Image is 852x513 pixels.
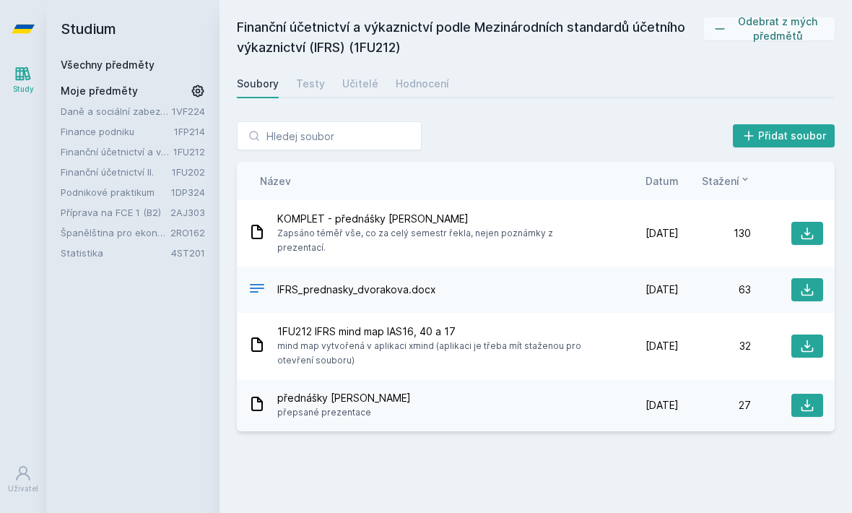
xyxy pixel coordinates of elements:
[173,146,205,158] a: 1FU212
[172,166,205,178] a: 1FU202
[296,69,325,98] a: Testy
[61,59,155,71] a: Všechny předměty
[172,105,205,117] a: 1VF224
[679,398,751,413] div: 27
[61,225,170,240] a: Španělština pro ekonomy - základní úroveň 2 (A1)
[342,77,378,91] div: Učitelé
[8,483,38,494] div: Uživatel
[248,280,266,301] div: DOCX
[61,185,171,199] a: Podnikové praktikum
[679,226,751,241] div: 130
[3,58,43,102] a: Study
[645,226,679,241] span: [DATE]
[342,69,378,98] a: Učitelé
[645,283,679,297] span: [DATE]
[170,227,205,238] a: 2RO162
[237,17,704,58] h2: Finanční účetnictví a výkaznictví podle Mezinárodních standardů účetního výkaznictví (IFRS) (1FU212)
[3,457,43,501] a: Uživatel
[645,398,679,413] span: [DATE]
[704,17,835,40] button: Odebrat z mých předmětů
[260,173,291,189] button: Název
[733,124,835,147] button: Přidat soubor
[277,339,601,368] span: mind map vytvořená v aplikaci xmind (aplikaci je třeba mít staženou pro otevření souboru)
[237,121,422,150] input: Hledej soubor
[277,391,411,405] span: přednášky [PERSON_NAME]
[61,246,171,260] a: Statistika
[170,207,205,218] a: 2AJ303
[61,84,138,98] span: Moje předměty
[702,173,739,189] span: Stažení
[679,339,751,353] div: 32
[645,339,679,353] span: [DATE]
[277,226,601,255] span: Zapsáno téměř vše, co za celý semestr řekla, nejen poznámky z prezentací.
[61,104,172,118] a: Daně a sociální zabezpečení
[61,165,172,179] a: Finanční účetnictví II.
[396,69,449,98] a: Hodnocení
[645,173,679,189] button: Datum
[237,77,279,91] div: Soubory
[13,84,34,95] div: Study
[237,69,279,98] a: Soubory
[296,77,325,91] div: Testy
[277,283,436,297] span: IFRS_prednasky_dvorakova.docx
[702,173,751,189] button: Stažení
[61,124,174,139] a: Finance podniku
[277,405,411,420] span: přepsané prezentace
[61,145,173,159] a: Finanční účetnictví a výkaznictví podle Mezinárodních standardů účetního výkaznictví (IFRS)
[171,247,205,259] a: 4ST201
[171,186,205,198] a: 1DP324
[277,212,601,226] span: KOMPLET - přednášky [PERSON_NAME]
[396,77,449,91] div: Hodnocení
[61,205,170,220] a: Příprava na FCE 1 (B2)
[679,283,751,297] div: 63
[174,126,205,137] a: 1FP214
[277,324,601,339] span: 1FU212 IFRS mind map IAS16, 40 a 17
